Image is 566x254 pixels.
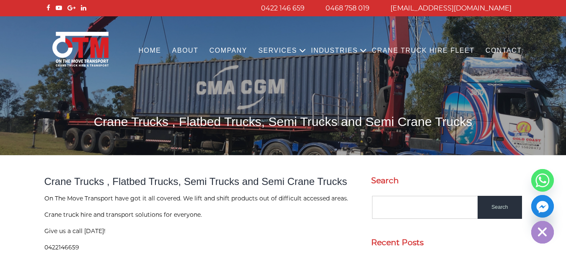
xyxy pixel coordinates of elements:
[261,4,305,12] a: 0422 146 659
[44,194,359,204] p: On The Move Transport have got it all covered. We lift and shift products out of difficult access...
[390,4,512,12] a: [EMAIL_ADDRESS][DOMAIN_NAME]
[44,210,359,220] p: Crane truck hire and transport solutions for everyone.
[204,39,253,62] a: COMPANY
[366,39,480,62] a: Crane Truck Hire Fleet
[44,176,359,187] h2: Crane Trucks , Flatbed Trucks, Semi Trucks and Semi Crane Trucks
[133,39,166,62] a: Home
[44,226,359,236] p: Give us a call [DATE]!
[531,169,554,192] a: Whatsapp
[371,238,522,247] h2: Recent Posts
[44,243,359,253] p: 0422146659
[531,195,554,218] a: Facebook_Messenger
[480,39,527,62] a: Contact
[44,113,522,130] h1: Crane Trucks , Flatbed Trucks, Semi Trucks and Semi Crane Trucks
[305,39,363,62] a: Industries
[167,39,204,62] a: About
[253,39,302,62] a: Services
[371,176,522,185] h2: Search
[478,196,522,219] input: Search
[326,4,370,12] a: 0468 758 019
[51,31,110,67] img: Otmtransport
